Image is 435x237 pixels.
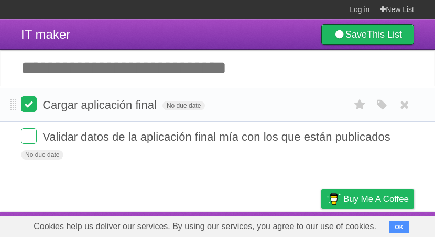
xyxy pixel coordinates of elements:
span: Buy me a coffee [343,190,409,208]
span: Cookies help us deliver our services. By using our services, you agree to our use of cookies. [23,216,387,237]
a: Suggest a feature [348,215,414,234]
label: Done [21,128,37,144]
a: Developers [216,215,259,234]
span: Cargar aplicación final [42,98,159,111]
span: No due date [162,101,205,110]
span: Validar datos de la aplicación final mía con los que están publicados [42,130,393,143]
a: Terms [272,215,295,234]
a: Privacy [308,215,335,234]
button: OK [389,221,409,233]
b: This List [367,29,402,40]
a: SaveThis List [321,24,414,45]
label: Done [21,96,37,112]
img: Buy me a coffee [327,190,341,208]
a: Buy me a coffee [321,189,414,209]
span: IT maker [21,27,70,41]
span: No due date [21,150,63,160]
label: Star task [350,96,370,114]
a: About [182,215,204,234]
